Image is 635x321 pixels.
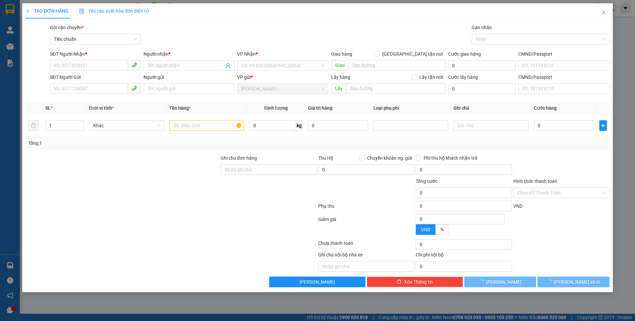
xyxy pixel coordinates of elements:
div: SĐT Người Nhận [50,50,141,58]
button: [PERSON_NAME] [270,277,366,287]
button: [PERSON_NAME] [464,277,536,287]
label: Cước lấy hàng [448,75,478,80]
button: plus [599,120,607,131]
span: [PERSON_NAME] và In [554,278,600,286]
span: Giá trị hàng [308,105,332,111]
span: [GEOGRAPHIC_DATA] tận nơi [380,50,445,58]
span: TẠO ĐƠN HÀNG [25,8,68,14]
button: delete [28,120,39,131]
th: Ghi chú [451,102,531,115]
span: Lấy hàng [331,75,350,80]
span: VND [421,227,430,232]
span: Gói vận chuyển [50,25,84,30]
span: delete [397,279,402,285]
span: loading [547,279,554,284]
div: SĐT Người Gửi [50,74,141,81]
button: deleteXóa Thông tin [367,277,463,287]
input: 0 [308,120,368,131]
span: VP Nhận [237,51,256,57]
label: Ghi chú đơn hàng [221,155,257,161]
input: Cước giao hàng [448,60,516,71]
span: Thu Hộ [318,155,333,161]
span: Lấy [331,83,346,94]
span: Khác [93,121,160,131]
span: [PERSON_NAME] [300,278,335,286]
div: Giảm giá [317,216,415,238]
button: Close [594,3,613,22]
span: Đơn vị tính [89,105,114,111]
span: Giao hàng [331,51,352,57]
span: phone [132,85,137,91]
span: loading [479,279,487,284]
span: phone [132,62,137,68]
span: plus [600,123,606,128]
span: close [601,10,606,15]
div: CMND/Passport [518,74,609,81]
span: Định lượng [264,105,288,111]
div: CMND/Passport [518,50,609,58]
span: Tiêu chuẩn [54,34,137,44]
input: VD: Bàn, Ghế [169,120,244,131]
span: SL [46,105,51,111]
span: Tên hàng [169,105,191,111]
th: Loại phụ phí [371,102,451,115]
input: Cước lấy hàng [448,83,516,94]
span: Cước hàng [534,105,557,111]
div: Ghi chú nội bộ nhà xe [318,251,414,261]
label: Cước giao hàng [448,51,481,57]
span: Tổng cước [416,179,438,184]
label: Hình thức thanh toán [513,179,557,184]
input: Nhập ghi chú [318,261,414,272]
input: Ghi Chú [454,120,529,131]
span: Yêu cầu xuất hóa đơn điện tử [79,8,149,14]
div: Chưa thanh toán [317,240,415,251]
div: Phụ thu [317,202,415,214]
button: [PERSON_NAME] và In [538,277,610,287]
div: Người nhận [144,50,234,58]
div: Người gửi [144,74,234,81]
span: kg [296,120,303,131]
input: Dọc đường [349,60,445,71]
label: Gán nhãn [472,25,492,30]
div: Tổng: 1 [28,139,245,147]
span: Cư Kuin [241,84,324,94]
div: Chi phí nội bộ [416,251,512,261]
span: Chuyển khoản ng. gửi [364,154,414,162]
input: Dọc đường [346,83,445,94]
span: plus [25,9,30,13]
span: user-add [226,63,231,68]
span: Phí thu hộ khách nhận trả [421,154,480,162]
input: Ghi chú đơn hàng [221,164,317,175]
img: icon [79,9,84,14]
span: % [441,227,444,232]
span: Xóa Thông tin [404,278,433,286]
span: Giao [331,60,349,71]
span: Lấy tận nơi [417,74,445,81]
span: VND [513,203,523,209]
div: VP gửi [237,74,328,81]
span: [PERSON_NAME] [487,278,522,286]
